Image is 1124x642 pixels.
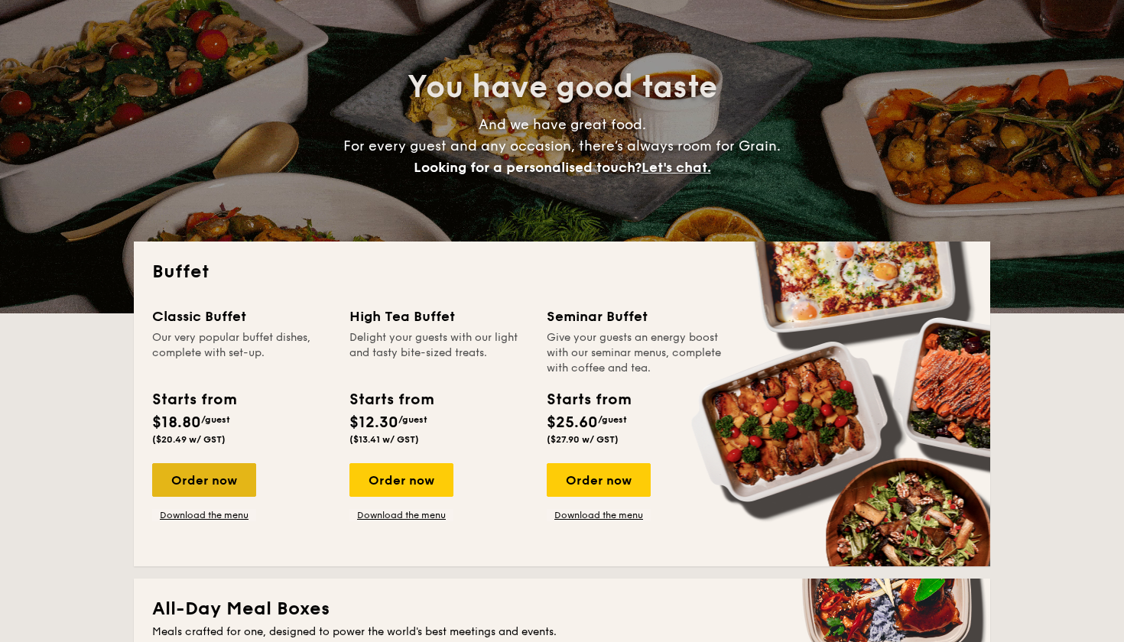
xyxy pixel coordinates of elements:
div: Delight your guests with our light and tasty bite-sized treats. [349,330,528,376]
div: Starts from [349,388,433,411]
a: Download the menu [547,509,651,521]
span: $18.80 [152,413,201,432]
span: $25.60 [547,413,598,432]
h2: All-Day Meal Boxes [152,597,972,621]
span: /guest [598,414,627,425]
span: Let's chat. [642,159,711,176]
div: Order now [152,463,256,497]
span: ($20.49 w/ GST) [152,434,226,445]
div: Classic Buffet [152,306,331,327]
span: ($13.41 w/ GST) [349,434,419,445]
a: Download the menu [349,509,453,521]
div: Starts from [547,388,630,411]
span: And we have great food. For every guest and any occasion, there’s always room for Grain. [343,116,781,176]
span: /guest [201,414,230,425]
div: High Tea Buffet [349,306,528,327]
div: Order now [547,463,651,497]
div: Order now [349,463,453,497]
span: ($27.90 w/ GST) [547,434,619,445]
span: $12.30 [349,413,398,432]
div: Meals crafted for one, designed to power the world's best meetings and events. [152,624,972,640]
div: Our very popular buffet dishes, complete with set-up. [152,330,331,376]
div: Starts from [152,388,236,411]
span: /guest [398,414,427,425]
span: You have good taste [408,69,717,105]
div: Give your guests an energy boost with our seminar menus, complete with coffee and tea. [547,330,726,376]
span: Looking for a personalised touch? [414,159,642,176]
h2: Buffet [152,260,972,284]
a: Download the menu [152,509,256,521]
div: Seminar Buffet [547,306,726,327]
